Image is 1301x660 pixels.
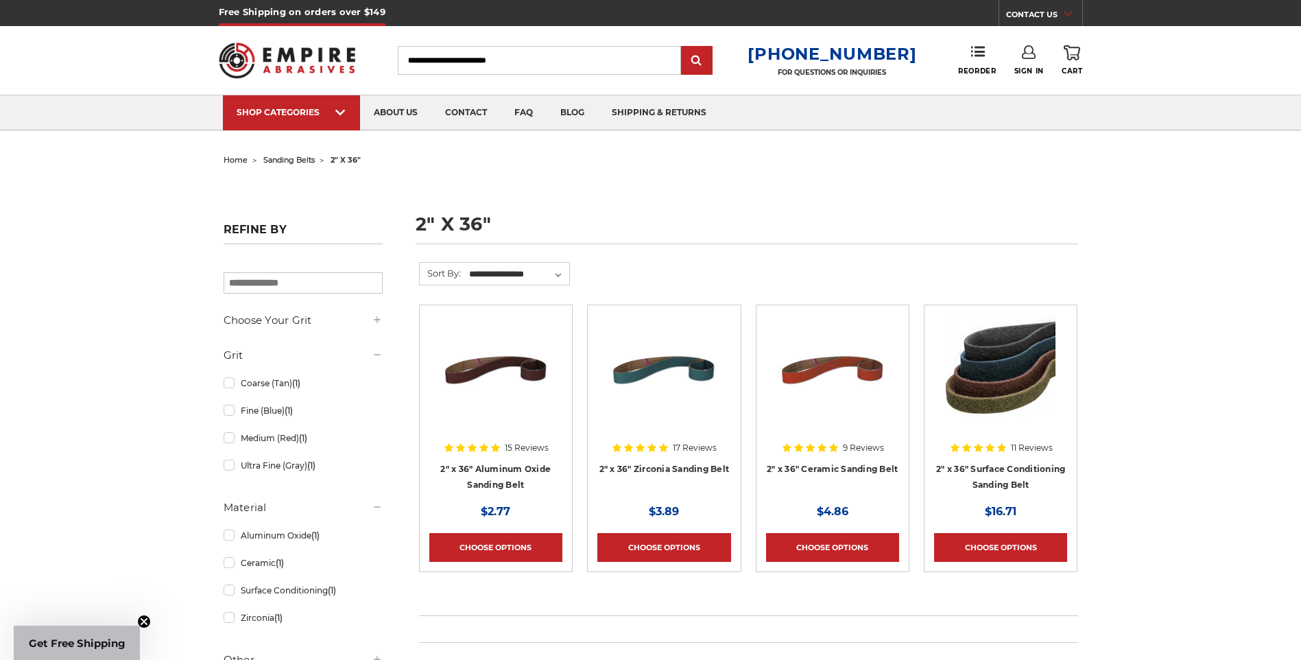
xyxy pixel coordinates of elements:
[817,505,848,518] span: $4.86
[274,613,283,623] span: (1)
[599,464,730,474] a: 2" x 36" Zirconia Sanding Belt
[429,533,562,562] a: Choose Options
[263,155,315,165] a: sanding belts
[1062,45,1082,75] a: Cart
[307,460,315,471] span: (1)
[934,315,1067,448] a: 2"x36" Surface Conditioning Sanding Belts
[766,315,899,448] a: 2" x 36" Ceramic Pipe Sanding Belt
[441,315,551,425] img: 2" x 36" Aluminum Oxide Pipe Sanding Belt
[224,606,383,630] a: Zirconia
[328,585,336,596] span: (1)
[767,464,898,474] a: 2" x 36" Ceramic Sanding Belt
[936,464,1065,490] a: 2" x 36" Surface Conditioning Sanding Belt
[598,95,720,130] a: shipping & returns
[276,558,284,568] span: (1)
[416,215,1078,244] h1: 2" x 36"
[673,444,717,452] span: 17 Reviews
[547,95,598,130] a: blog
[224,399,383,423] a: Fine (Blue)
[429,315,562,448] a: 2" x 36" Aluminum Oxide Pipe Sanding Belt
[292,378,300,388] span: (1)
[597,315,730,448] a: 2" x 36" Zirconia Pipe Sanding Belt
[597,533,730,562] a: Choose Options
[766,533,899,562] a: Choose Options
[649,505,679,518] span: $3.89
[137,615,151,628] button: Close teaser
[224,523,383,547] a: Aluminum Oxide
[748,68,916,77] p: FOR QUESTIONS OR INQUIRIES
[224,551,383,575] a: Ceramic
[946,315,1055,425] img: 2"x36" Surface Conditioning Sanding Belts
[224,223,383,244] h5: Refine by
[29,637,126,650] span: Get Free Shipping
[481,505,510,518] span: $2.77
[285,405,293,416] span: (1)
[311,530,320,541] span: (1)
[331,155,361,165] span: 2" x 36"
[219,34,356,87] img: Empire Abrasives
[1011,444,1053,452] span: 11 Reviews
[224,312,383,329] h5: Choose Your Grit
[440,464,551,490] a: 2" x 36" Aluminum Oxide Sanding Belt
[299,433,307,443] span: (1)
[224,453,383,478] a: Ultra Fine (Gray)
[1006,7,1082,26] a: CONTACT US
[778,315,887,425] img: 2" x 36" Ceramic Pipe Sanding Belt
[360,95,431,130] a: about us
[224,426,383,450] a: Medium (Red)
[224,371,383,395] a: Coarse (Tan)
[431,95,501,130] a: contact
[748,44,916,64] a: [PHONE_NUMBER]
[224,155,248,165] a: home
[934,533,1067,562] a: Choose Options
[609,315,719,425] img: 2" x 36" Zirconia Pipe Sanding Belt
[237,107,346,117] div: SHOP CATEGORIES
[224,347,383,364] h5: Grit
[501,95,547,130] a: faq
[1014,67,1044,75] span: Sign In
[958,45,996,75] a: Reorder
[1062,67,1082,75] span: Cart
[224,499,383,516] h5: Material
[985,505,1016,518] span: $16.71
[14,626,140,660] div: Get Free ShippingClose teaser
[683,47,711,75] input: Submit
[958,67,996,75] span: Reorder
[843,444,884,452] span: 9 Reviews
[505,444,549,452] span: 15 Reviews
[420,263,461,283] label: Sort By:
[224,578,383,602] a: Surface Conditioning
[467,264,569,285] select: Sort By:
